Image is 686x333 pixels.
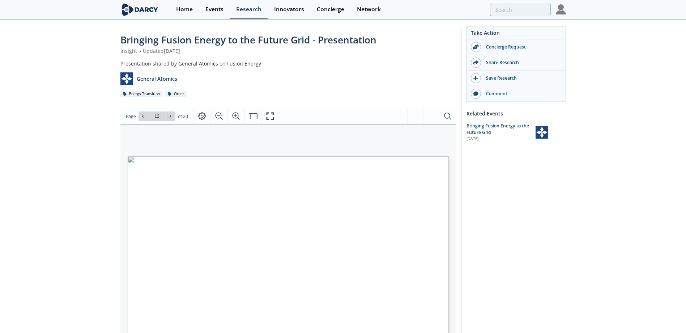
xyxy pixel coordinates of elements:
span: Bringing Fusion Energy to the Future Grid - Presentation [120,33,376,46]
div: Comment [481,90,562,97]
div: Events [205,7,223,12]
img: General Atomics [536,126,548,139]
img: Profile [556,4,566,14]
img: logo-wide.svg [120,3,160,16]
div: Other [165,91,187,97]
div: Home [176,7,193,12]
span: Bringing Fusion Energy to the Future Grid [466,123,529,135]
span: • [139,47,143,54]
input: Advanced Search [490,3,551,16]
div: Take Action [467,29,566,39]
p: General Atomics [137,75,177,83]
div: Related Events [466,107,566,120]
div: Share Research [481,59,562,66]
div: Save Research [481,75,562,81]
div: Energy Transition [120,91,163,97]
div: Innovators [274,7,304,12]
div: Research [236,7,261,12]
div: Presentation shared by General Atomics on Fusion Energy [120,60,456,67]
div: [DATE] [466,136,531,142]
div: Insight Updated [DATE] [120,47,456,55]
div: Concierge [317,7,344,12]
a: Bringing Fusion Energy to the Future Grid [DATE] General Atomics [466,123,566,142]
div: Concierge Request [481,44,562,50]
iframe: chat widget [656,304,679,326]
div: Network [357,7,381,12]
